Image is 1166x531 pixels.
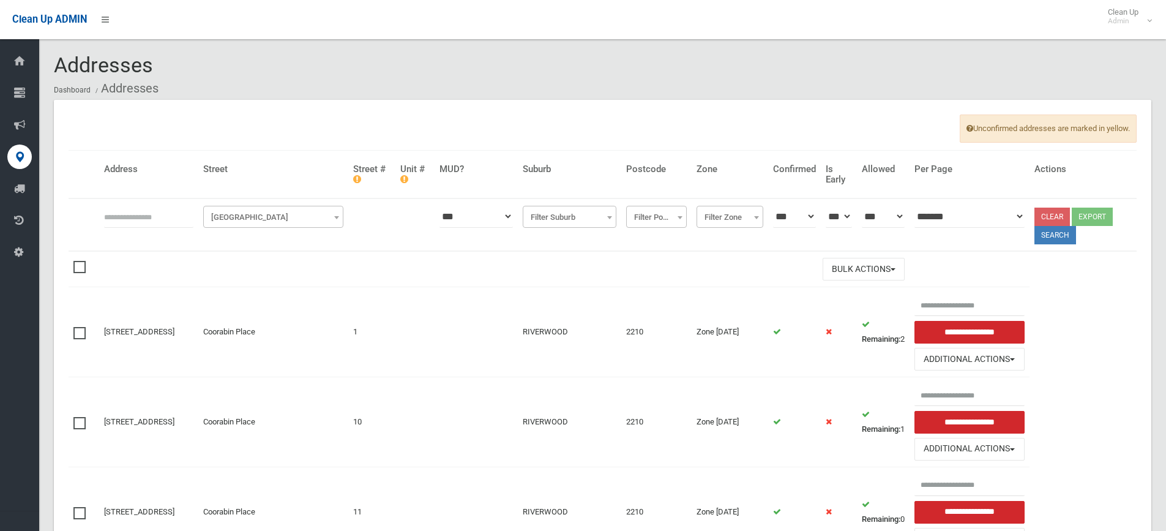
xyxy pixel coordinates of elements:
td: 2 [857,287,910,377]
h4: Suburb [523,164,616,175]
span: Filter Suburb [526,209,613,226]
td: RIVERWOOD [518,287,621,377]
button: Additional Actions [914,348,1025,371]
td: Zone [DATE] [692,287,768,377]
li: Addresses [92,77,159,100]
strong: Remaining: [862,514,900,524]
strong: Remaining: [862,334,900,344]
strong: Remaining: [862,424,900,434]
span: Filter Zone [697,206,763,228]
button: Export [1072,208,1113,226]
a: Clear [1034,208,1070,226]
h4: Confirmed [773,164,816,175]
td: 2210 [621,287,692,377]
h4: Per Page [914,164,1025,175]
h4: Address [104,164,193,175]
td: Zone [DATE] [692,377,768,467]
td: 10 [348,377,395,467]
span: Filter Suburb [523,206,616,228]
span: Filter Street [206,209,340,226]
h4: Is Early [826,164,852,184]
span: Unconfirmed addresses are marked in yellow. [960,115,1137,143]
span: Filter Street [203,206,343,228]
h4: Allowed [862,164,905,175]
h4: Zone [697,164,763,175]
a: Dashboard [54,86,91,94]
span: Clean Up ADMIN [12,13,87,25]
td: 2210 [621,377,692,467]
button: Search [1034,226,1076,244]
td: 1 [348,287,395,377]
a: [STREET_ADDRESS] [104,507,174,516]
h4: Street # [353,164,391,184]
span: Addresses [54,53,153,77]
td: Coorabin Place [198,377,348,467]
h4: Unit # [400,164,430,184]
td: RIVERWOOD [518,377,621,467]
a: [STREET_ADDRESS] [104,417,174,426]
td: Coorabin Place [198,287,348,377]
h4: Postcode [626,164,687,175]
span: Clean Up [1102,7,1151,26]
small: Admin [1108,17,1138,26]
h4: Street [203,164,343,175]
td: 1 [857,377,910,467]
span: Filter Postcode [629,209,684,226]
h4: MUD? [439,164,513,175]
h4: Actions [1034,164,1132,175]
span: Filter Postcode [626,206,687,228]
a: [STREET_ADDRESS] [104,327,174,336]
button: Bulk Actions [823,258,905,281]
button: Additional Actions [914,438,1025,461]
span: Filter Zone [700,209,760,226]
